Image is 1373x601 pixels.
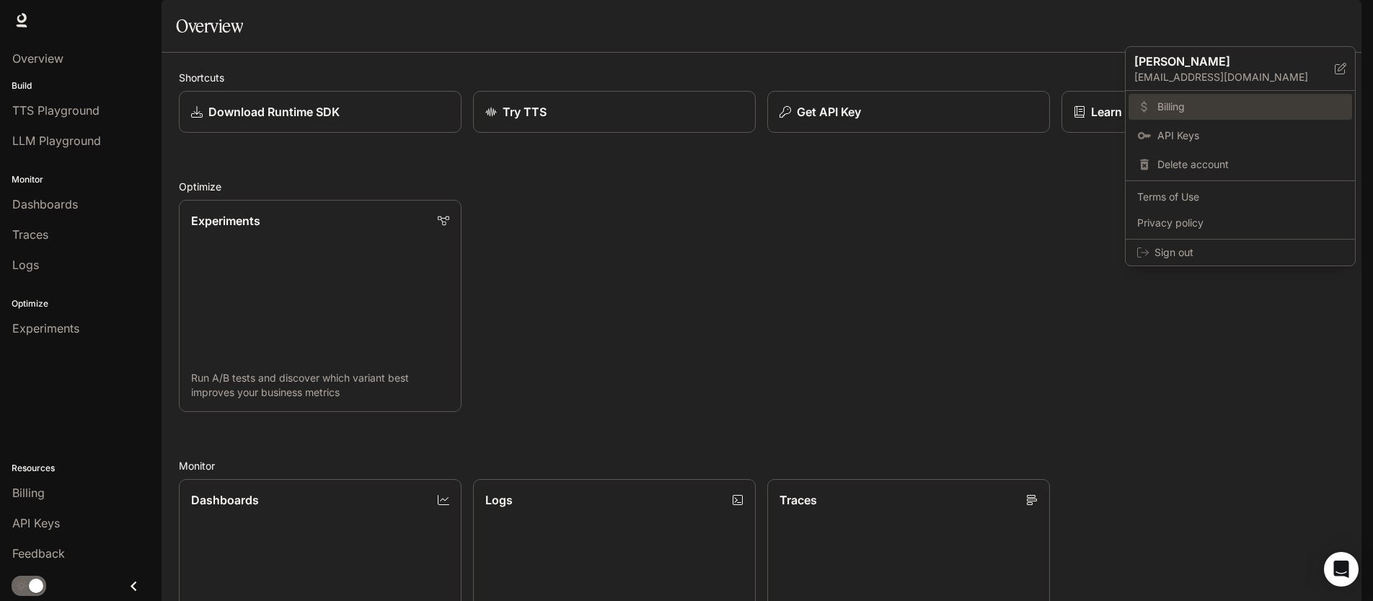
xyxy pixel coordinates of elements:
a: API Keys [1129,123,1352,149]
span: Sign out [1155,245,1343,260]
div: Delete account [1129,152,1352,177]
span: API Keys [1157,128,1343,143]
a: Terms of Use [1129,184,1352,210]
span: Terms of Use [1137,190,1343,204]
div: [PERSON_NAME][EMAIL_ADDRESS][DOMAIN_NAME] [1126,47,1355,91]
a: Privacy policy [1129,210,1352,236]
span: Billing [1157,100,1343,114]
span: Privacy policy [1137,216,1343,230]
p: [PERSON_NAME] [1134,53,1312,70]
span: Delete account [1157,157,1343,172]
div: Sign out [1126,240,1355,266]
a: Billing [1129,94,1352,120]
p: [EMAIL_ADDRESS][DOMAIN_NAME] [1134,70,1335,84]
